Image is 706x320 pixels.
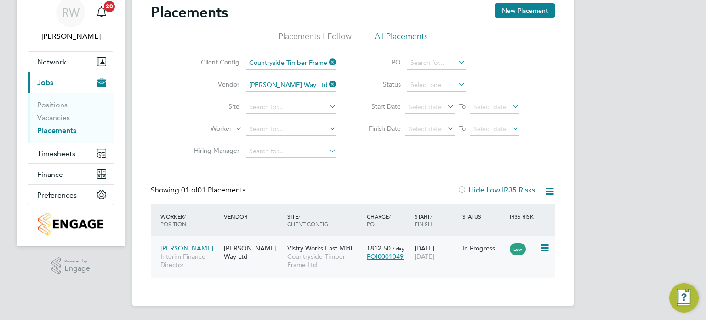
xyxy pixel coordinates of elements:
[222,208,285,225] div: Vendor
[187,102,239,111] label: Site
[246,79,336,92] input: Search for...
[51,257,91,275] a: Powered byEngage
[37,170,63,179] span: Finance
[151,3,228,22] h2: Placements
[246,123,336,136] input: Search for...
[359,58,401,66] label: PO
[415,252,434,261] span: [DATE]
[179,124,232,134] label: Worker
[367,244,391,252] span: £812.50
[37,58,66,66] span: Network
[64,257,90,265] span: Powered by
[38,213,103,235] img: countryside-properties-logo-retina.png
[160,213,186,227] span: / Position
[359,80,401,88] label: Status
[407,57,466,70] input: Search for...
[510,243,526,255] span: Low
[37,149,75,158] span: Timesheets
[393,245,404,252] span: / day
[473,103,507,111] span: Select date
[160,252,219,269] span: Interim Finance Director
[187,58,239,66] label: Client Config
[246,145,336,158] input: Search for...
[37,126,76,135] a: Placements
[28,213,114,235] a: Go to home page
[415,213,432,227] span: / Finish
[359,124,401,133] label: Finish Date
[507,208,539,225] div: IR35 Risk
[28,52,114,72] button: Network
[246,101,336,114] input: Search for...
[456,122,468,134] span: To
[409,125,442,133] span: Select date
[367,252,404,261] span: POI0001049
[375,31,428,47] li: All Placements
[28,31,114,42] span: Richard Walsh
[359,102,401,111] label: Start Date
[187,146,239,155] label: Hiring Manager
[409,103,442,111] span: Select date
[37,113,70,122] a: Vacancies
[287,213,328,227] span: / Client Config
[181,186,245,195] span: 01 Placements
[37,78,53,87] span: Jobs
[462,244,506,252] div: In Progress
[460,208,508,225] div: Status
[181,186,198,195] span: 01 of
[495,3,555,18] button: New Placement
[407,79,466,92] input: Select one
[364,208,412,232] div: Charge
[285,208,364,232] div: Site
[246,57,336,70] input: Search for...
[158,239,555,247] a: [PERSON_NAME]Interim Finance Director[PERSON_NAME] Way LtdVistry Works East Midl…Countryside Timb...
[158,208,222,232] div: Worker
[37,191,77,199] span: Preferences
[28,143,114,163] button: Timesheets
[287,244,359,252] span: Vistry Works East Midl…
[473,125,507,133] span: Select date
[37,100,68,109] a: Positions
[669,283,699,313] button: Engage Resource Center
[28,93,114,143] div: Jobs
[104,1,115,12] span: 20
[28,185,114,205] button: Preferences
[62,6,80,18] span: RW
[151,186,247,195] div: Showing
[412,239,460,265] div: [DATE]
[367,213,391,227] span: / PO
[28,72,114,93] button: Jobs
[279,31,352,47] li: Placements I Follow
[456,100,468,112] span: To
[64,265,90,273] span: Engage
[412,208,460,232] div: Start
[287,252,362,269] span: Countryside Timber Frame Ltd
[222,239,285,265] div: [PERSON_NAME] Way Ltd
[160,244,213,252] span: [PERSON_NAME]
[187,80,239,88] label: Vendor
[28,164,114,184] button: Finance
[457,186,535,195] label: Hide Low IR35 Risks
